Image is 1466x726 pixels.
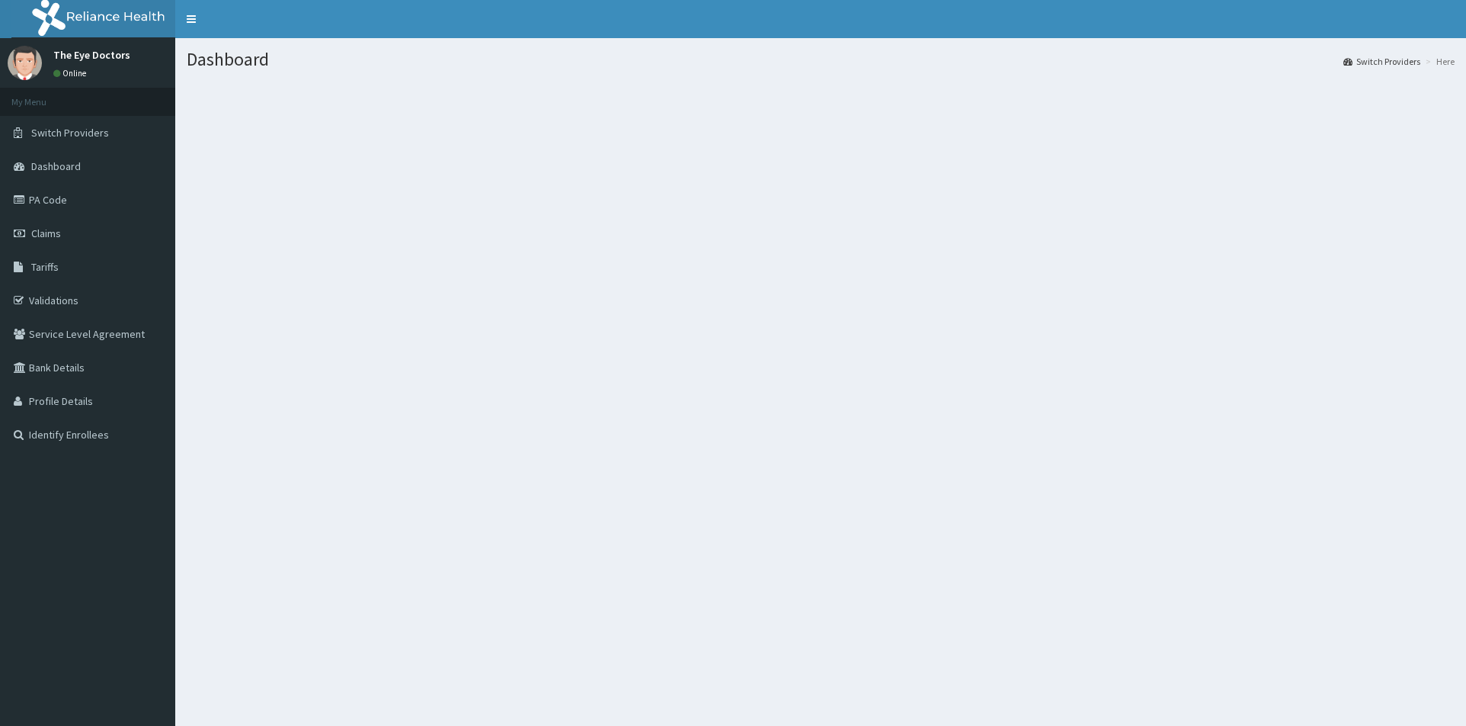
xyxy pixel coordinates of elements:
[187,50,1455,69] h1: Dashboard
[53,68,90,79] a: Online
[31,226,61,240] span: Claims
[31,126,109,140] span: Switch Providers
[8,46,42,80] img: User Image
[53,50,130,60] p: The Eye Doctors
[31,159,81,173] span: Dashboard
[31,260,59,274] span: Tariffs
[1343,55,1420,68] a: Switch Providers
[1422,55,1455,68] li: Here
